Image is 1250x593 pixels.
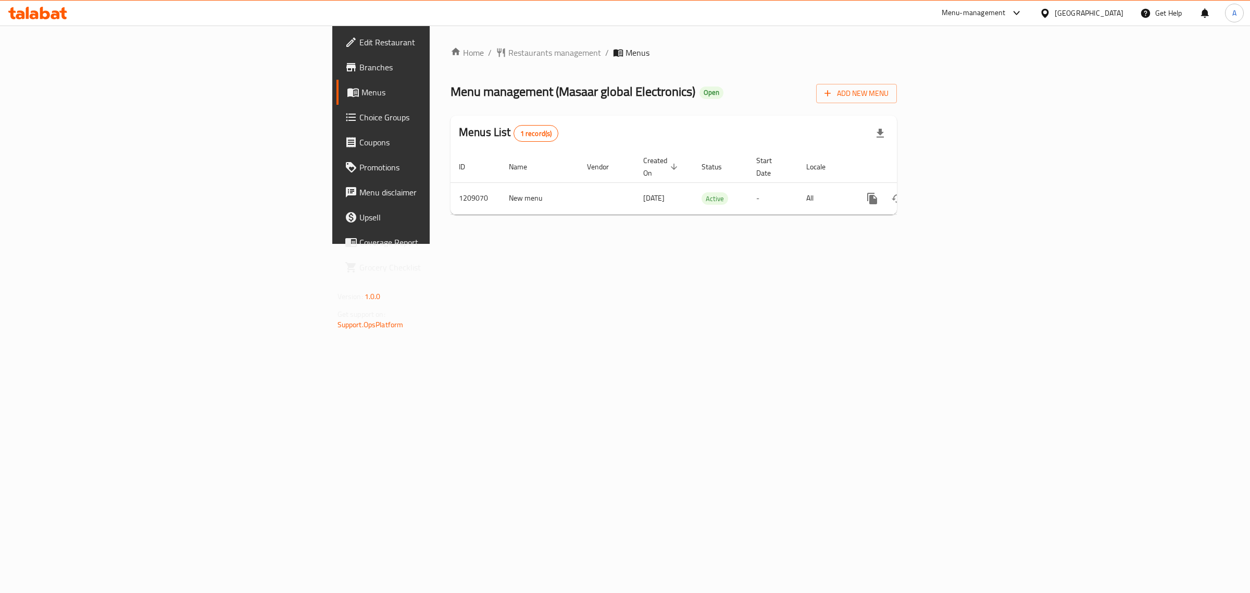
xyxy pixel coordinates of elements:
[336,205,541,230] a: Upsell
[359,211,533,224] span: Upsell
[699,87,723,99] div: Open
[643,154,681,179] span: Created On
[868,121,893,146] div: Export file
[702,160,735,173] span: Status
[336,55,541,80] a: Branches
[860,186,885,211] button: more
[852,151,968,183] th: Actions
[798,182,852,214] td: All
[459,125,558,142] h2: Menus List
[496,46,601,59] a: Restaurants management
[337,318,404,331] a: Support.OpsPlatform
[359,261,533,274] span: Grocery Checklist
[359,61,533,73] span: Branches
[359,36,533,48] span: Edit Restaurant
[806,160,839,173] span: Locale
[459,160,479,173] span: ID
[451,151,968,215] table: enhanced table
[451,46,897,59] nav: breadcrumb
[509,160,541,173] span: Name
[514,125,559,142] div: Total records count
[508,46,601,59] span: Restaurants management
[699,88,723,97] span: Open
[1055,7,1123,19] div: [GEOGRAPHIC_DATA]
[336,80,541,105] a: Menus
[514,129,558,139] span: 1 record(s)
[361,86,533,98] span: Menus
[643,191,665,205] span: [DATE]
[365,290,381,303] span: 1.0.0
[1232,7,1236,19] span: A
[885,186,910,211] button: Change Status
[824,87,889,100] span: Add New Menu
[359,161,533,174] span: Promotions
[942,7,1006,19] div: Menu-management
[702,192,728,205] div: Active
[359,136,533,149] span: Coupons
[337,290,363,303] span: Version:
[336,255,541,280] a: Grocery Checklist
[359,186,533,199] span: Menu disclaimer
[337,307,385,321] span: Get support on:
[359,111,533,123] span: Choice Groups
[336,230,541,255] a: Coverage Report
[626,46,649,59] span: Menus
[756,154,785,179] span: Start Date
[748,182,798,214] td: -
[336,155,541,180] a: Promotions
[336,30,541,55] a: Edit Restaurant
[816,84,897,103] button: Add New Menu
[359,236,533,249] span: Coverage Report
[336,105,541,130] a: Choice Groups
[587,160,622,173] span: Vendor
[336,180,541,205] a: Menu disclaimer
[702,193,728,205] span: Active
[605,46,609,59] li: /
[336,130,541,155] a: Coupons
[451,80,695,103] span: Menu management ( Masaar global Electronics )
